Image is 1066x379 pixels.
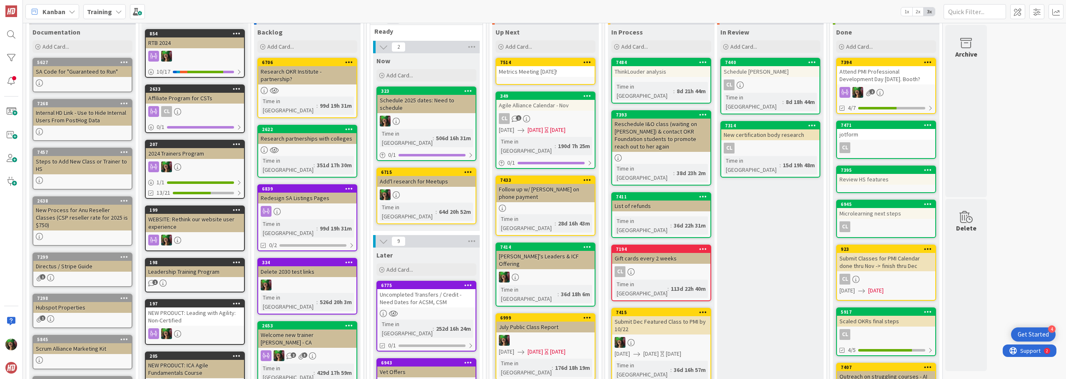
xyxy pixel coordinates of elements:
img: SL [5,339,17,350]
div: Uncompleted Transfers / Credit - Need Dates for ACSM, CSM [377,289,476,307]
div: CL [496,113,595,124]
div: CL [612,266,710,277]
div: 7299 [37,254,132,260]
img: SL [615,337,625,348]
div: 7268 [33,100,132,107]
div: 190d 7h 25m [556,141,592,151]
div: 2633 [146,85,244,93]
div: 113d 22h 40m [669,284,708,293]
div: 334 [262,260,356,265]
div: Microlearning next steps [837,208,935,219]
div: Open Get Started checklist, remaining modules: 4 [1011,327,1056,342]
div: List of refunds [612,201,710,211]
div: 7457 [37,149,132,155]
div: 0/1 [496,158,595,168]
div: 0/1 [377,150,476,160]
div: 99d 19h 31m [318,224,354,233]
span: Kanban [42,7,65,17]
div: 199 [149,207,244,213]
div: CL [615,266,625,277]
div: 205 [146,352,244,360]
div: 7298 [37,295,132,301]
img: SL [380,189,391,200]
div: 5917 [837,308,935,316]
div: Metrics Meeting [DATE]! [496,66,595,77]
div: 7433 [500,177,595,183]
div: 2653Welcome new trainer [PERSON_NAME] - CA [258,322,356,348]
div: 36d 22h 31m [672,221,708,230]
div: 7394 [837,59,935,66]
div: 334 [258,259,356,266]
div: 6999July Public Class Report [496,314,595,332]
div: 7394 [841,59,935,65]
div: 923 [841,246,935,252]
div: 7457 [33,149,132,156]
div: 7514 [500,59,595,65]
div: 6706 [262,59,356,65]
span: : [555,141,556,151]
span: : [436,207,437,216]
div: 323Schedule 2025 dates: Need to schedule [377,87,476,113]
div: 199WEBSITE: Rethink our website user experience [146,206,244,232]
div: Time in [GEOGRAPHIC_DATA] [724,156,780,174]
div: 7298 [33,295,132,302]
img: SL [380,116,391,126]
div: CL [839,274,850,285]
div: 7415Submit Dec Featured Class to PMI by 10/22 [612,309,710,334]
div: CL [837,142,935,153]
div: 7415 [616,310,710,315]
div: 198 [146,259,244,266]
div: 5627SA Code for "Guaranteed to Run" [33,59,132,77]
div: 854 [146,30,244,37]
span: Add Card... [506,43,532,50]
div: Gift cards every 2 weeks [612,253,710,264]
span: 9 [391,236,406,246]
div: 36d 18h 6m [559,290,592,299]
div: 7433 [496,176,595,184]
div: 6945 [841,201,935,207]
span: Later [376,251,393,259]
div: 7471jotform [837,121,935,140]
span: : [316,224,318,233]
div: Time in [GEOGRAPHIC_DATA] [261,219,316,238]
div: CL [721,79,819,90]
div: 6999 [496,314,595,322]
div: 7298Hubspot Properties [33,295,132,313]
div: Hubspot Properties [33,302,132,313]
span: : [782,97,784,107]
div: Add'l research for Meetups [377,176,476,187]
div: 7457Steps to Add New Class or Trainer to HS [33,149,132,174]
div: Internal HD Link - Use to Hide Internal Users From PostHog Data [33,107,132,126]
span: In Review [720,28,749,36]
div: 349 [496,92,595,100]
div: 506d 16h 31m [434,134,473,143]
div: Directus / Stripe Guide [33,261,132,272]
div: 7395 [841,167,935,173]
span: 3x [924,7,935,16]
div: CL [146,106,244,117]
div: WEBSITE: Rethink our website user experience [146,214,244,232]
div: 6999 [500,315,595,321]
div: 2638 [37,198,132,204]
span: Ready [374,27,472,35]
div: 8d 18h 44m [784,97,817,107]
span: 1 [516,115,521,121]
div: SL [146,161,244,172]
div: 2633 [149,86,244,92]
div: Time in [GEOGRAPHIC_DATA] [380,129,433,147]
div: Research partnerships with colleges [258,133,356,144]
div: 7484 [612,59,710,66]
div: 64d 20h 52m [437,207,473,216]
span: 2 [391,42,406,52]
span: Add Card... [267,43,294,50]
div: 7414 [500,244,595,250]
div: Schedule 2025 dates: Need to schedule [377,95,476,113]
div: 205NEW PRODUCT: ICA Agile Fundamentals Course [146,352,244,378]
span: 1x [901,7,912,16]
div: 207 [146,141,244,148]
img: SL [161,161,172,172]
div: 526d 20h 3m [318,297,354,307]
span: 0 / 1 [507,159,515,167]
span: Support [17,1,38,11]
div: 334Delete 2030 test links [258,259,356,277]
